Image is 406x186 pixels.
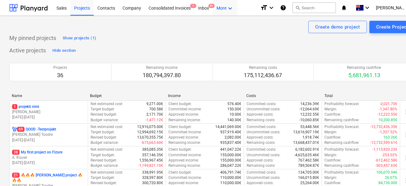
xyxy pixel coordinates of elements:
p: Committed costs : [247,170,276,175]
p: Net estimated cost : [91,101,123,107]
p: Remaining costs : [247,117,275,123]
div: Total [324,94,398,98]
p: Profitability forecast : [324,101,359,107]
p: Target budget : [91,107,115,112]
p: [PERSON_NAME] Toodre [12,132,85,137]
p: Profitability forecast : [324,124,359,130]
p: Remaining costs [244,65,282,70]
p: 385,085.35€ [142,147,163,152]
p: [DATE] - [DATE] [12,115,85,120]
p: 1,556,967.45€ [139,158,163,163]
p: 12,232.55€ [300,112,319,117]
p: 300,720.80€ [142,180,163,186]
p: Revised budget : [91,180,117,186]
p: 180,794,397.80 [143,72,181,79]
p: Target budget : [91,175,115,180]
p: 9,271.00€ [146,101,163,107]
p: Approved income : [168,158,199,163]
p: Remaining income [143,65,181,70]
p: 12,916,075.00€ [137,124,163,130]
p: Committed income : [168,175,202,180]
p: Approved income : [168,135,199,140]
button: Hide section [51,46,77,55]
p: Remaining cashflow [347,65,381,70]
p: Revised budget : [91,158,117,163]
p: 328,597.80€ [142,175,163,180]
p: 163.26€ [383,135,397,140]
p: 166,015.80€ [298,175,319,180]
i: Knowledge base [280,4,286,11]
p: 13,670,355.75€ [137,135,163,140]
p: Profitability forecast : [324,147,359,152]
p: -2,021.70€ [380,101,397,107]
p: Committed income : [168,130,202,135]
div: Hide section [52,47,76,54]
span: 21 [12,173,20,178]
p: 175,112,436.67 [244,72,282,79]
div: Chat Widget [375,156,406,186]
p: 150.00€ [227,107,241,112]
p: Budget variance : [91,140,118,145]
p: [PERSON_NAME] [12,109,85,115]
p: My pinned projects [9,34,56,42]
div: Name [12,94,85,98]
p: Approved costs : [247,135,274,140]
p: Remaining income : [168,117,201,123]
p: Remaining cashflow : [324,163,359,168]
p: 935,837.40€ [220,140,241,145]
p: 155,000.00€ [220,158,241,163]
p: Target budget : [91,130,115,135]
p: Target budget : [91,153,115,158]
p: Cashflow : [324,158,341,163]
p: Remaining costs : [247,140,275,145]
p: Client budget : [168,147,192,152]
p: 155,000.00€ [220,153,241,158]
div: Project has multi currencies enabled [12,127,17,132]
span: 38 [12,150,20,155]
p: -1,115,920.23€ [373,147,397,152]
p: projekti nimi [12,104,39,109]
p: 937,919.40€ [220,130,241,135]
p: 110,000.00€ [220,175,241,180]
p: Committed costs : [247,101,276,107]
p: 110,000.00€ [220,180,241,186]
div: Costs [246,94,319,98]
p: -12,064.69€ [299,107,319,112]
i: format_size [260,4,268,11]
p: Cashflow : [324,112,341,117]
p: Remaining costs : [247,163,275,168]
p: Uncommitted costs : [247,175,280,180]
p: 6,182,602.91€ [295,147,319,152]
p: 10.00€ [230,112,241,117]
p: -12,732,599.61€ [370,140,397,145]
span: 9+ [208,4,215,8]
p: Client budget : [168,170,192,175]
p: 13,616,907.19€ [293,130,319,135]
div: 1projekti nimi[PERSON_NAME][DATE]-[DATE] [12,104,85,120]
p: 140.00€ [227,117,241,123]
p: Remaining cashflow : [324,117,359,123]
p: 14,236.39€ [300,101,319,107]
p: Uncommitted costs : [247,130,280,135]
button: Show projects (1) [61,33,98,43]
p: -675,663.60€ [141,140,163,145]
p: Profitability forecast : [324,170,359,175]
p: 14,441,069.00€ [215,124,241,130]
p: 36 [53,72,67,79]
p: Committed costs : [247,147,276,152]
p: 2,171.70€ [146,112,163,117]
p: Margin : [324,130,337,135]
p: 338,991.95€ [142,170,163,175]
p: Remaining income : [168,163,201,168]
p: Committed income : [168,107,202,112]
i: keyboard_arrow_down [226,5,234,12]
p: [DATE] - [DATE] [12,138,85,143]
i: keyboard_arrow_down [364,4,371,11]
p: Revised budget : [91,135,117,140]
p: Cashflow : [324,135,341,140]
p: Uncommitted costs : [247,153,280,158]
p: Approved income : [168,112,199,117]
p: Remaining income : [168,140,201,145]
p: -1,357.52% [379,130,397,135]
p: Approved costs : [247,180,274,186]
